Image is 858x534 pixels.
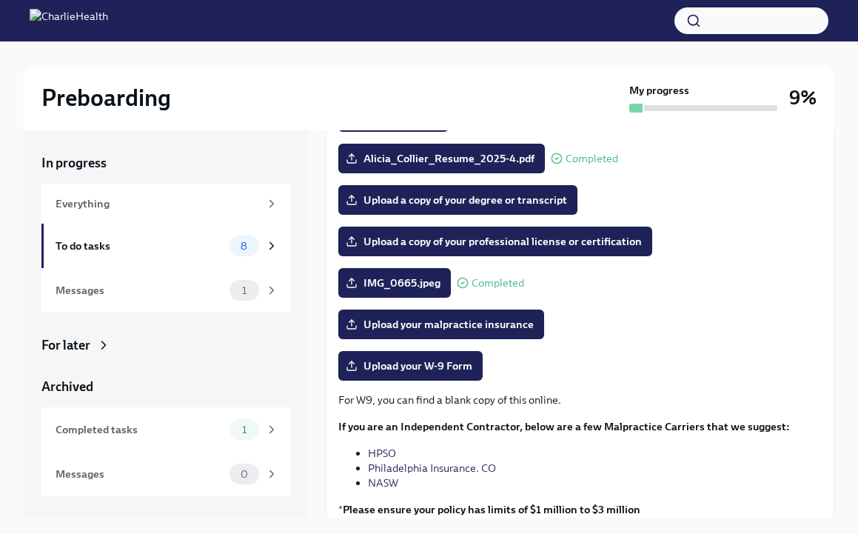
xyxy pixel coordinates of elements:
[41,224,290,268] a: To do tasks8
[338,393,822,407] p: For W9, you can find a blank copy of this online.
[338,185,577,215] label: Upload a copy of your degree or transcript
[338,144,545,173] label: Alicia_Collier_Resume_2025-4.pdf
[349,151,534,166] span: Alicia_Collier_Resume_2025-4.pdf
[349,358,472,373] span: Upload your W-9 Form
[41,336,290,354] a: For later
[349,317,534,332] span: Upload your malpractice insurance
[41,407,290,452] a: Completed tasks1
[56,238,224,254] div: To do tasks
[41,268,290,313] a: Messages1
[368,447,396,460] a: HPSO
[232,241,256,252] span: 8
[566,153,618,164] span: Completed
[338,310,544,339] label: Upload your malpractice insurance
[233,424,255,435] span: 1
[349,234,642,249] span: Upload a copy of your professional license or certification
[472,278,524,289] span: Completed
[368,461,496,475] a: Philadelphia Insurance. CO
[349,193,567,207] span: Upload a copy of your degree or transcript
[41,154,290,172] a: In progress
[30,9,108,33] img: CharlieHealth
[338,227,652,256] label: Upload a copy of your professional license or certification
[338,420,790,433] strong: If you are an Independent Contractor, below are a few Malpractice Carriers that we suggest:
[56,196,259,212] div: Everything
[349,276,440,290] span: IMG_0665.jpeg
[41,336,90,354] div: For later
[232,469,257,480] span: 0
[56,466,224,482] div: Messages
[41,378,290,396] a: Archived
[338,268,451,298] label: IMG_0665.jpeg
[56,421,224,438] div: Completed tasks
[789,84,817,111] h3: 9%
[41,452,290,496] a: Messages0
[629,83,689,98] strong: My progress
[41,184,290,224] a: Everything
[343,503,640,516] strong: Please ensure your policy has limits of $1 million to $3 million
[233,285,255,296] span: 1
[368,476,398,490] a: NASW
[56,282,224,298] div: Messages
[338,351,483,381] label: Upload your W-9 Form
[41,83,171,113] h2: Preboarding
